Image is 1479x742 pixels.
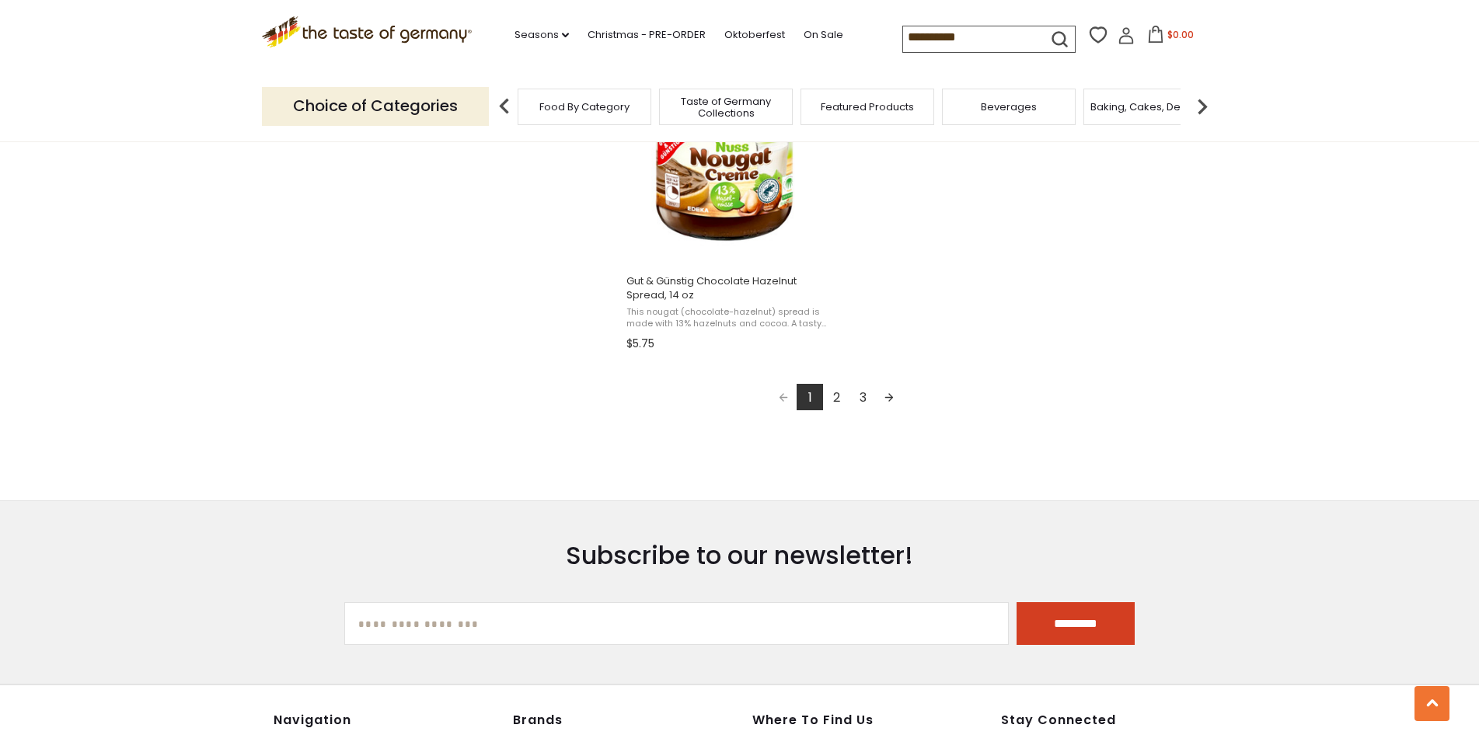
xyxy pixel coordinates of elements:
[1090,101,1211,113] a: Baking, Cakes, Desserts
[344,540,1135,571] h3: Subscribe to our newsletter!
[624,44,830,249] img: Gut & Günstig Chocolate Hazelnut Spread, 14 oz
[513,712,737,728] h4: Brands
[626,306,828,330] span: This nougat (chocolate-hazelnut) spread is made with 13% hazelnuts and cocoa. A tasty breakfast s...
[804,26,843,44] a: On Sale
[1167,28,1194,41] span: $0.00
[626,336,654,352] span: $5.75
[1001,712,1206,728] h4: Stay Connected
[664,96,788,119] a: Taste of Germany Collections
[876,384,902,410] a: Next page
[624,30,830,356] a: Gut & Günstig Chocolate Hazelnut Spread, 14 oz
[823,384,849,410] a: 2
[626,384,1047,415] div: Pagination
[515,26,569,44] a: Seasons
[489,91,520,122] img: previous arrow
[724,26,785,44] a: Oktoberfest
[981,101,1037,113] a: Beverages
[588,26,706,44] a: Christmas - PRE-ORDER
[797,384,823,410] a: 1
[539,101,630,113] a: Food By Category
[274,712,497,728] h4: Navigation
[849,384,876,410] a: 3
[626,274,828,302] span: Gut & Günstig Chocolate Hazelnut Spread, 14 oz
[262,87,489,125] p: Choice of Categories
[1187,91,1218,122] img: next arrow
[752,712,930,728] h4: Where to find us
[821,101,914,113] a: Featured Products
[1138,26,1204,49] button: $0.00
